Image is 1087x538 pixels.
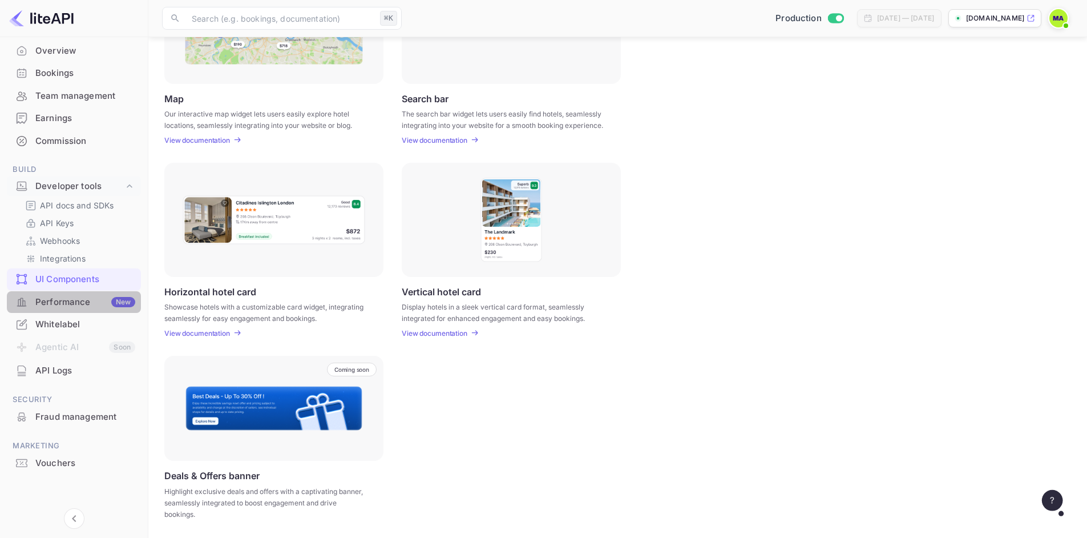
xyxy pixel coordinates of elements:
[164,286,256,297] p: Horizontal hotel card
[164,486,369,520] p: Highlight exclusive deals and offers with a captivating banner, seamlessly integrated to boost en...
[25,217,132,229] a: API Keys
[21,197,136,214] div: API docs and SDKs
[402,302,607,322] p: Display hotels in a sleek vertical card format, seamlessly integrated for enhanced engagement and...
[402,93,448,104] p: Search bar
[7,452,141,473] a: Vouchers
[21,250,136,267] div: Integrations
[35,180,124,193] div: Developer tools
[35,273,135,286] div: UI Components
[402,329,467,338] p: View documentation
[7,440,141,452] span: Marketing
[182,195,366,245] img: Horizontal hotel card Frame
[164,329,230,338] p: View documentation
[480,177,543,263] img: Vertical hotel card Frame
[380,11,397,26] div: ⌘K
[334,366,369,373] p: Coming soon
[40,235,80,247] p: Webhooks
[35,112,135,125] div: Earnings
[7,62,141,85] div: Bookings
[7,314,141,335] a: Whitelabel
[164,109,369,129] p: Our interactive map widget lets users easily explore hotel locations, seamlessly integrating into...
[164,329,233,338] a: View documentation
[185,386,363,431] img: Banner Frame
[40,199,114,211] p: API docs and SDKs
[402,136,467,144] p: View documentation
[40,252,86,264] p: Integrations
[402,286,481,297] p: Vertical hotel card
[7,130,141,152] div: Commission
[7,40,141,62] div: Overview
[1049,9,1068,27] img: Mohammed Ali
[164,136,233,144] a: View documentation
[7,360,141,381] a: API Logs
[7,291,141,314] div: PerformanceNew
[7,40,141,61] a: Overview
[164,470,260,481] p: Deals & Offers banner
[7,406,141,428] div: Fraud management
[35,67,135,80] div: Bookings
[7,163,141,176] span: Build
[9,9,74,27] img: LiteAPI logo
[7,85,141,106] a: Team management
[7,268,141,291] div: UI Components
[7,268,141,290] a: UI Components
[7,85,141,107] div: Team management
[35,90,135,103] div: Team management
[402,329,471,338] a: View documentation
[64,508,84,529] button: Collapse navigation
[35,364,135,378] div: API Logs
[35,457,135,470] div: Vouchers
[402,136,471,144] a: View documentation
[7,314,141,336] div: Whitelabel
[7,360,141,382] div: API Logs
[7,107,141,130] div: Earnings
[35,318,135,331] div: Whitelabel
[877,13,934,23] div: [DATE] — [DATE]
[35,135,135,148] div: Commission
[7,291,141,312] a: PerformanceNew
[25,199,132,211] a: API docs and SDKs
[771,12,848,25] div: Switch to Sandbox mode
[35,296,135,309] div: Performance
[35,45,135,58] div: Overview
[21,215,136,231] div: API Keys
[21,232,136,249] div: Webhooks
[7,394,141,406] span: Security
[35,411,135,424] div: Fraud management
[7,406,141,427] a: Fraud management
[25,252,132,264] a: Integrations
[40,217,74,229] p: API Keys
[7,452,141,475] div: Vouchers
[164,302,369,322] p: Showcase hotels with a customizable card widget, integrating seamlessly for easy engagement and b...
[25,235,132,247] a: Webhooks
[775,12,822,25] span: Production
[164,93,184,104] p: Map
[7,176,141,196] div: Developer tools
[185,7,375,30] input: Search (e.g. bookings, documentation)
[7,130,141,151] a: Commission
[402,109,607,129] p: The search bar widget lets users easily find hotels, seamlessly integrating into your website for...
[7,62,141,83] a: Bookings
[164,136,230,144] p: View documentation
[7,107,141,129] a: Earnings
[111,297,135,307] div: New
[966,13,1024,23] p: [DOMAIN_NAME]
